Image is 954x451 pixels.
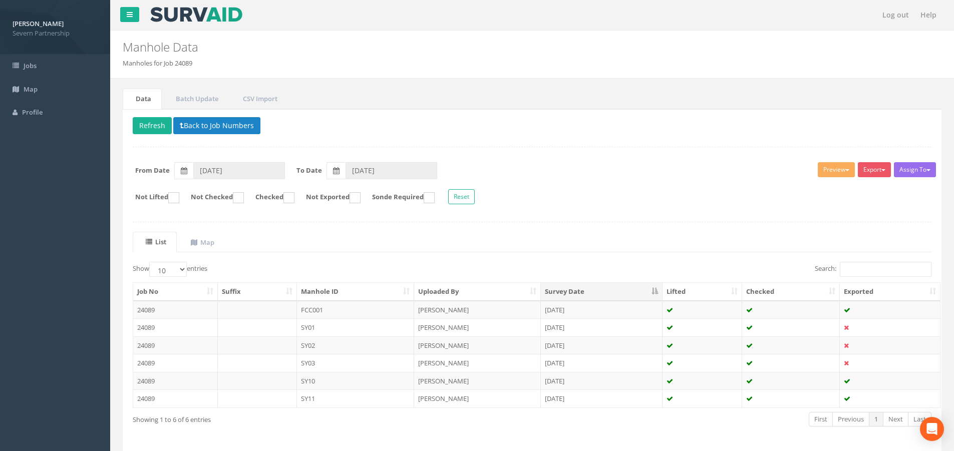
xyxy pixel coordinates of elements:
[133,354,218,372] td: 24089
[908,412,931,426] a: Last
[173,117,260,134] button: Back to Job Numbers
[883,412,908,426] a: Next
[133,232,177,252] a: List
[123,41,803,54] h2: Manhole Data
[414,301,541,319] td: [PERSON_NAME]
[414,354,541,372] td: [PERSON_NAME]
[13,17,98,38] a: [PERSON_NAME] Severn Partnership
[178,232,225,252] a: Map
[13,29,98,38] span: Severn Partnership
[920,417,944,441] div: Open Intercom Messenger
[296,165,322,175] label: To Date
[133,283,218,301] th: Job No: activate to sort column ascending
[146,237,166,246] uib-tab-heading: List
[297,318,415,336] td: SY01
[858,162,891,177] button: Export
[541,336,663,354] td: [DATE]
[13,19,64,28] strong: [PERSON_NAME]
[133,372,218,390] td: 24089
[541,389,663,407] td: [DATE]
[541,283,663,301] th: Survey Date: activate to sort column descending
[133,389,218,407] td: 24089
[133,262,207,277] label: Show entries
[541,301,663,319] td: [DATE]
[815,262,931,277] label: Search:
[869,412,883,426] a: 1
[230,89,288,109] a: CSV Import
[163,89,229,109] a: Batch Update
[133,411,457,424] div: Showing 1 to 6 of 6 entries
[181,192,244,203] label: Not Checked
[193,162,285,179] input: From Date
[663,283,743,301] th: Lifted: activate to sort column ascending
[125,192,179,203] label: Not Lifted
[809,412,833,426] a: First
[297,301,415,319] td: FCC001
[191,237,214,246] uib-tab-heading: Map
[297,354,415,372] td: SY03
[840,262,931,277] input: Search:
[296,192,361,203] label: Not Exported
[297,372,415,390] td: SY10
[742,283,840,301] th: Checked: activate to sort column ascending
[414,389,541,407] td: [PERSON_NAME]
[297,389,415,407] td: SY11
[218,283,297,301] th: Suffix: activate to sort column ascending
[133,318,218,336] td: 24089
[448,189,475,204] button: Reset
[297,283,415,301] th: Manhole ID: activate to sort column ascending
[414,318,541,336] td: [PERSON_NAME]
[894,162,936,177] button: Assign To
[123,59,192,68] li: Manholes for Job 24089
[297,336,415,354] td: SY02
[133,301,218,319] td: 24089
[840,283,940,301] th: Exported: activate to sort column ascending
[541,372,663,390] td: [DATE]
[149,262,187,277] select: Showentries
[245,192,294,203] label: Checked
[346,162,437,179] input: To Date
[414,372,541,390] td: [PERSON_NAME]
[414,336,541,354] td: [PERSON_NAME]
[22,108,43,117] span: Profile
[541,318,663,336] td: [DATE]
[133,117,172,134] button: Refresh
[24,61,37,70] span: Jobs
[541,354,663,372] td: [DATE]
[818,162,855,177] button: Preview
[832,412,869,426] a: Previous
[24,85,38,94] span: Map
[414,283,541,301] th: Uploaded By: activate to sort column ascending
[135,165,170,175] label: From Date
[123,89,162,109] a: Data
[362,192,435,203] label: Sonde Required
[133,336,218,354] td: 24089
